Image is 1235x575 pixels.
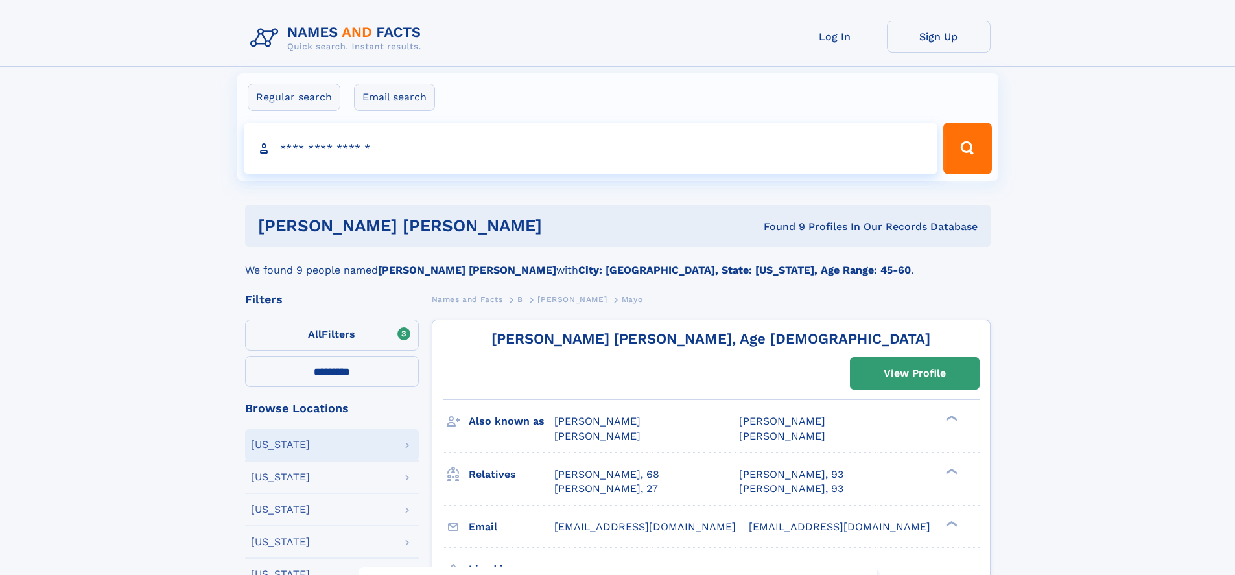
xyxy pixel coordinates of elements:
a: [PERSON_NAME], 93 [739,467,843,482]
div: [US_STATE] [251,504,310,515]
div: Found 9 Profiles In Our Records Database [653,220,978,234]
b: [PERSON_NAME] [PERSON_NAME] [378,264,556,276]
div: [US_STATE] [251,472,310,482]
a: Sign Up [887,21,991,53]
h3: Relatives [469,464,554,486]
img: Logo Names and Facts [245,21,432,56]
h1: [PERSON_NAME] [PERSON_NAME] [258,218,653,234]
div: ❯ [943,467,958,475]
span: [PERSON_NAME] [554,415,641,427]
span: [PERSON_NAME] [739,415,825,427]
a: [PERSON_NAME], 27 [554,482,658,496]
a: [PERSON_NAME] [PERSON_NAME], Age [DEMOGRAPHIC_DATA] [491,331,930,347]
a: [PERSON_NAME] [537,291,607,307]
div: [US_STATE] [251,537,310,547]
span: All [308,328,322,340]
b: City: [GEOGRAPHIC_DATA], State: [US_STATE], Age Range: 45-60 [578,264,911,276]
div: We found 9 people named with . [245,247,991,278]
a: [PERSON_NAME], 93 [739,482,843,496]
span: [PERSON_NAME] [537,295,607,304]
span: [EMAIL_ADDRESS][DOMAIN_NAME] [554,521,736,533]
div: ❯ [943,519,958,528]
div: Browse Locations [245,403,419,414]
span: [EMAIL_ADDRESS][DOMAIN_NAME] [749,521,930,533]
label: Email search [354,84,435,111]
div: View Profile [884,358,946,388]
a: [PERSON_NAME], 68 [554,467,659,482]
input: search input [244,123,938,174]
div: [US_STATE] [251,440,310,450]
div: Filters [245,294,419,305]
a: Log In [783,21,887,53]
label: Regular search [248,84,340,111]
h3: Email [469,516,554,538]
div: ❯ [943,414,958,423]
button: Search Button [943,123,991,174]
span: [PERSON_NAME] [554,430,641,442]
span: B [517,295,523,304]
span: Mayo [622,295,642,304]
span: [PERSON_NAME] [739,430,825,442]
label: Filters [245,320,419,351]
a: View Profile [851,358,979,389]
a: Names and Facts [432,291,503,307]
h3: Also known as [469,410,554,432]
a: B [517,291,523,307]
